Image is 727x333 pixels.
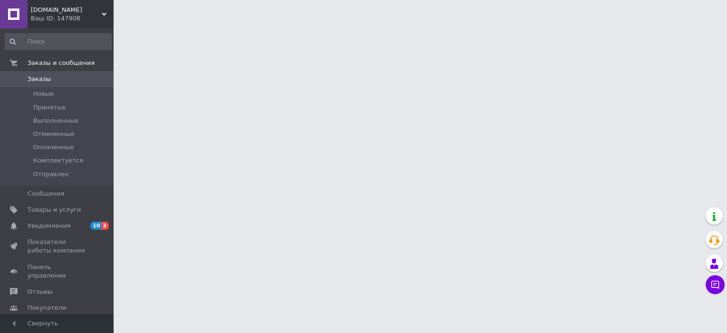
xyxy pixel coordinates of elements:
span: mamam.com.ua [31,6,102,14]
div: Ваш ID: 147908 [31,14,114,23]
span: Товары и услуги [27,206,81,214]
span: Комплектуется [33,156,83,165]
span: 10 [90,222,101,230]
span: Заказы [27,75,51,83]
span: Оплаченные [33,143,74,152]
span: Уведомления [27,222,71,230]
span: Принятые [33,103,66,112]
span: Отправлен [33,170,69,179]
span: Новые [33,90,54,98]
span: Выполненные [33,117,79,125]
span: Отмененные [33,130,74,138]
button: Чат с покупателем [706,275,725,294]
span: Заказы и сообщения [27,59,95,67]
input: Поиск [5,33,112,50]
span: Панель управления [27,263,88,280]
span: Покупатели [27,304,66,312]
span: Показатели работы компании [27,238,88,255]
span: 3 [101,222,109,230]
span: Сообщения [27,189,64,198]
span: Отзывы [27,288,53,296]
